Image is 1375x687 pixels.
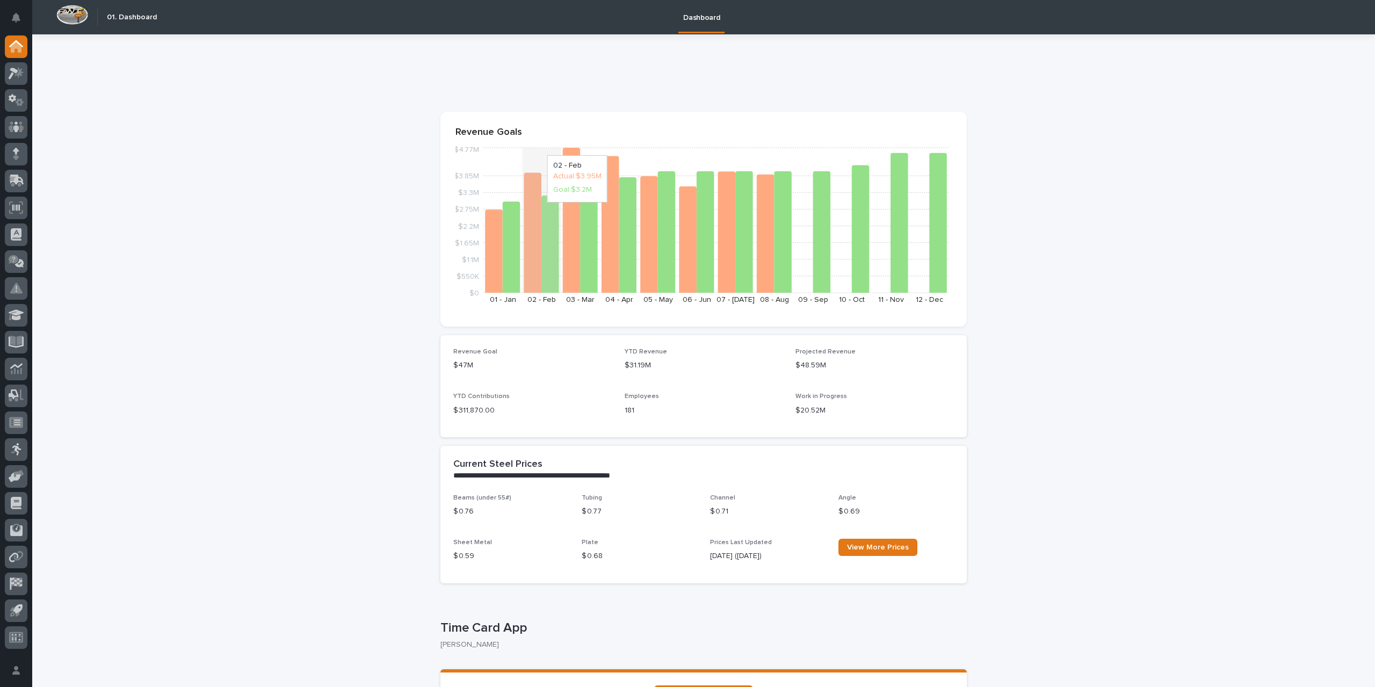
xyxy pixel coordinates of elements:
text: 04 - Apr [605,296,633,303]
text: 11 - Nov [878,296,904,303]
tspan: $1.1M [462,256,479,263]
text: 01 - Jan [490,296,516,303]
span: View More Prices [847,544,909,551]
span: Revenue Goal [453,349,497,355]
p: Revenue Goals [455,127,952,139]
span: YTD Contributions [453,393,510,400]
span: Employees [625,393,659,400]
span: Channel [710,495,735,501]
text: 07 - [DATE] [717,296,755,303]
tspan: $0 [469,290,479,297]
p: [DATE] ([DATE]) [710,551,826,562]
span: Work in Progress [795,393,847,400]
text: 08 - Aug [760,296,789,303]
button: Notifications [5,6,27,29]
p: $ 311,870.00 [453,405,612,416]
p: $ 0.68 [582,551,697,562]
a: View More Prices [838,539,917,556]
p: $ 0.59 [453,551,569,562]
span: Projected Revenue [795,349,856,355]
text: 09 - Sep [798,296,828,303]
h2: 01. Dashboard [107,13,157,22]
text: 12 - Dec [916,296,943,303]
p: $48.59M [795,360,954,371]
text: 06 - Jun [683,296,711,303]
tspan: $3.85M [454,172,479,180]
p: Time Card App [440,620,962,636]
span: Angle [838,495,856,501]
p: 181 [625,405,783,416]
tspan: $2.2M [458,222,479,230]
span: Plate [582,539,598,546]
text: 03 - Mar [566,296,595,303]
img: Workspace Logo [56,5,88,25]
p: $ 0.69 [838,506,954,517]
tspan: $1.65M [455,239,479,247]
p: $ 0.71 [710,506,826,517]
h2: Current Steel Prices [453,459,542,471]
span: YTD Revenue [625,349,667,355]
tspan: $2.75M [454,206,479,213]
tspan: $3.3M [458,189,479,197]
p: $20.52M [795,405,954,416]
tspan: $550K [457,272,479,280]
p: $31.19M [625,360,783,371]
text: 05 - May [643,296,673,303]
span: Beams (under 55#) [453,495,511,501]
p: $47M [453,360,612,371]
div: Notifications [13,13,27,30]
p: [PERSON_NAME] [440,640,958,649]
p: $ 0.77 [582,506,697,517]
text: 10 - Oct [839,296,865,303]
span: Sheet Metal [453,539,492,546]
span: Tubing [582,495,602,501]
span: Prices Last Updated [710,539,772,546]
p: $ 0.76 [453,506,569,517]
text: 02 - Feb [527,296,556,303]
tspan: $4.77M [454,146,479,154]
